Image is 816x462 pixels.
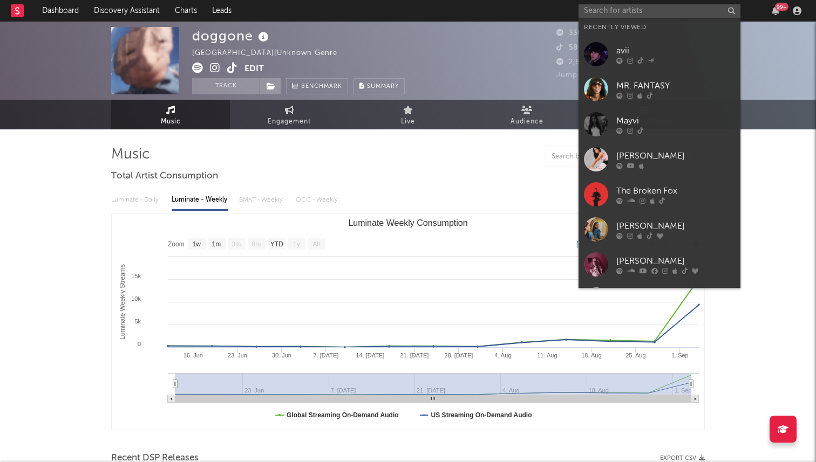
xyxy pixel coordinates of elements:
button: Summary [353,78,405,94]
text: 16. Jun [183,352,203,358]
span: Live [401,115,415,128]
span: 330 [556,30,582,37]
button: 99+ [772,6,779,15]
input: Search by song name or URL [546,153,660,161]
a: Benchmark [286,78,348,94]
div: Luminate - Weekly [172,191,228,209]
text: 3m [232,240,241,248]
text: 25. Aug [625,352,645,358]
text: [DATE] [576,240,597,247]
a: [PERSON_NAME] [579,247,740,282]
a: Live [349,100,467,129]
text: 1. Sep [675,387,692,394]
div: MR. FANTASY [616,79,735,92]
a: Engagement [230,100,349,129]
button: Export CSV [660,455,705,461]
text: 1w [193,240,201,248]
div: [PERSON_NAME] [616,219,735,232]
text: 15k [131,273,141,279]
text: 14. [DATE] [356,352,384,358]
text: Zoom [168,240,185,248]
input: Search for artists [579,4,740,18]
text: Luminate Weekly Streams [119,264,126,340]
a: Music [111,100,230,129]
div: Recently Viewed [584,21,735,34]
span: Benchmark [301,80,342,93]
div: avii [616,44,735,57]
text: All [312,240,319,248]
a: avii [579,37,740,72]
text: 21. [DATE] [400,352,429,358]
text: 30. Jun [272,352,291,358]
a: MR. FANTASY [579,72,740,107]
span: Engagement [268,115,311,128]
div: 99 + [775,3,788,11]
text: 18. Aug [581,352,601,358]
text: 11. Aug [537,352,557,358]
text: 6m [252,240,261,248]
text: 10k [131,295,141,302]
text: 4. Aug [494,352,511,358]
a: Mayvi [579,107,740,142]
text: Luminate Weekly Consumption [348,218,467,227]
div: Mayvi [616,114,735,127]
text: 5k [134,318,141,325]
div: [PERSON_NAME] [616,254,735,267]
div: [PERSON_NAME] [616,149,735,162]
text: 7. [DATE] [313,352,338,358]
span: Audience [511,115,543,128]
button: Track [192,78,260,94]
text: 23. Jun [228,352,247,358]
button: Edit [244,63,264,76]
text: YTD [270,240,283,248]
div: The Broken Fox [616,184,735,197]
div: [GEOGRAPHIC_DATA] | Unknown Genre [192,47,350,60]
text: 1. Sep [671,352,689,358]
a: [PERSON_NAME] [579,142,740,177]
svg: Luminate Weekly Consumption [112,214,704,430]
a: [PERSON_NAME] [579,212,740,247]
span: Summary [367,84,399,89]
span: Total Artist Consumption [111,170,218,183]
span: 586 [556,44,583,51]
text: 1y [293,240,300,248]
text: Global Streaming On-Demand Audio [287,411,399,419]
text: 1m [212,240,221,248]
span: Jump Score: 41.1 [556,72,618,79]
a: Audience [467,100,586,129]
a: [PERSON_NAME] [579,282,740,317]
text: 0 [138,341,141,347]
text: US Streaming On-Demand Audio [431,411,532,419]
div: doggone [192,27,271,45]
span: Music [161,115,181,128]
span: 2,826 Monthly Listeners [556,59,655,66]
a: The Broken Fox [579,177,740,212]
text: 28. [DATE] [444,352,473,358]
